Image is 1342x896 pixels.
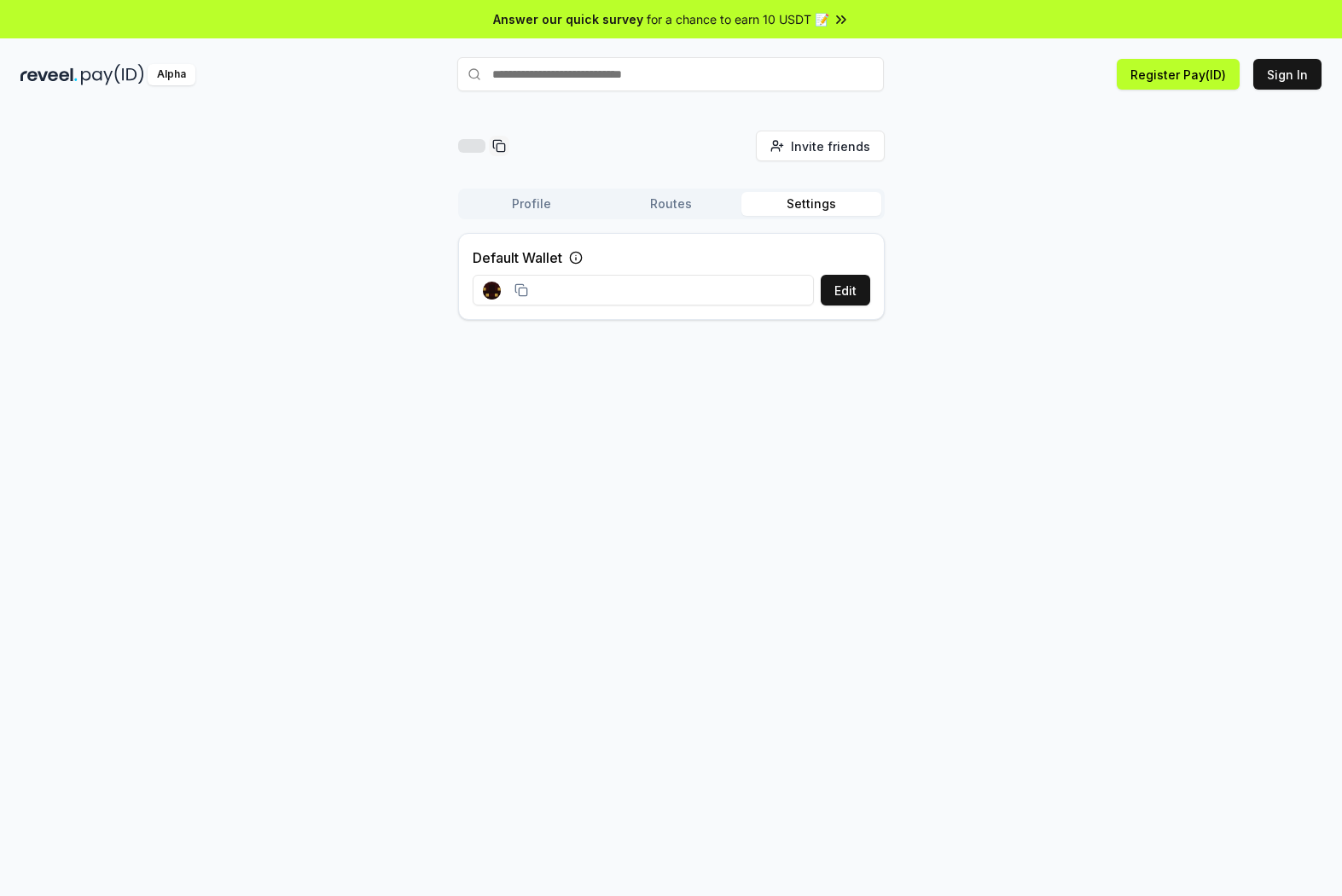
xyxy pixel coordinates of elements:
button: Profile [462,192,601,216]
button: Routes [601,192,741,216]
div: Alpha [148,64,195,85]
img: pay_id [81,64,144,85]
button: Register Pay(ID) [1117,59,1240,90]
img: reveel_dark [20,64,78,85]
button: Invite friends [756,131,885,161]
button: Edit [821,275,870,305]
button: Settings [741,192,881,216]
span: for a chance to earn 10 USDT 📝 [647,10,829,28]
span: Answer our quick survey [493,10,643,28]
button: Sign In [1253,59,1322,90]
span: Invite friends [791,137,870,155]
label: Default Wallet [473,247,562,268]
